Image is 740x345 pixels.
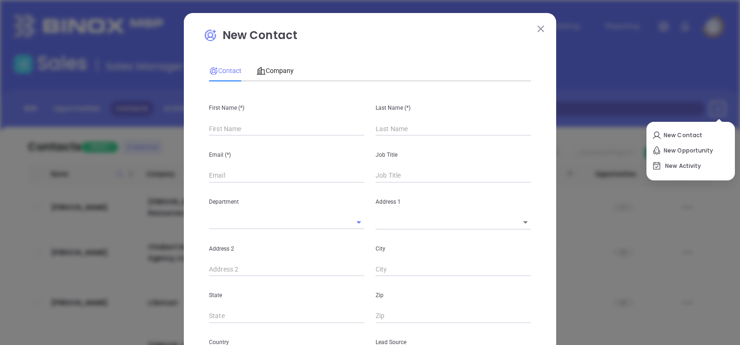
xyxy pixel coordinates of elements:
[256,67,294,74] span: Company
[376,290,531,300] p: Zip
[376,122,531,136] input: Last Name
[652,159,729,173] p: New Activity
[352,216,365,229] button: Open
[209,67,242,74] span: Contact
[376,103,531,113] p: Last Name (*)
[203,27,537,48] p: New Contact
[376,150,531,160] p: Job Title
[652,143,729,158] p: New Opportunity
[209,244,364,254] p: Address 2
[209,263,364,277] input: Address 2
[376,169,531,183] input: Job Title
[209,169,364,183] input: Email
[209,197,364,207] p: Department
[376,309,531,323] input: Zip
[209,290,364,300] p: State
[209,309,364,323] input: State
[652,128,729,143] p: New Contact
[209,122,364,136] input: First Name
[376,263,531,277] input: City
[376,244,531,254] p: City
[538,26,544,32] img: close modal
[209,150,364,160] p: Email (*)
[376,197,531,207] p: Address 1
[209,103,364,113] p: First Name (*)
